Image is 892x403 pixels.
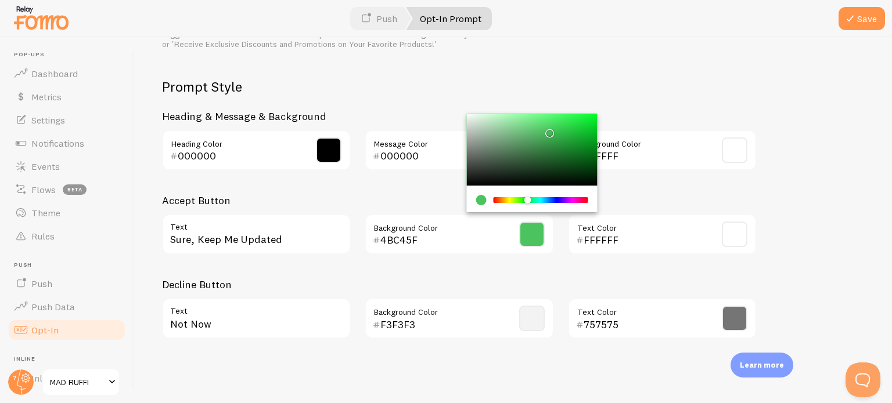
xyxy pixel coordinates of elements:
[7,132,127,155] a: Notifications
[31,161,60,172] span: Events
[7,224,127,248] a: Rules
[7,108,127,132] a: Settings
[7,85,127,108] a: Metrics
[31,278,52,289] span: Push
[14,51,127,59] span: Pop-ups
[740,360,784,371] p: Learn more
[12,3,70,32] img: fomo-relay-logo-orange.svg
[31,301,75,313] span: Push Data
[466,114,597,212] div: Chrome color picker
[7,318,127,342] a: Opt-In
[846,362,880,397] iframe: Help Scout Beacon - Open
[31,114,65,126] span: Settings
[31,230,55,242] span: Rules
[7,62,127,85] a: Dashboard
[14,262,127,269] span: Push
[7,155,127,178] a: Events
[31,207,60,219] span: Theme
[7,178,127,201] a: Flows beta
[162,278,757,291] h3: Decline Button
[31,68,78,79] span: Dashboard
[731,353,793,377] div: Learn more
[14,355,127,363] span: Inline
[162,194,757,207] h3: Accept Button
[7,366,127,390] a: Inline
[162,214,351,234] label: Text
[7,272,127,295] a: Push
[7,295,127,318] a: Push Data
[63,184,87,195] span: beta
[31,137,84,149] span: Notifications
[31,324,59,336] span: Opt-In
[31,184,56,195] span: Flows
[7,201,127,224] a: Theme
[42,368,120,396] a: MAD RUFFI
[31,91,62,103] span: Metrics
[162,110,757,123] h3: Heading & Message & Background
[162,298,351,318] label: Text
[476,195,486,205] div: current color is #4BC45F
[162,78,757,96] h2: Prompt Style
[50,375,105,389] span: MAD RUFFI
